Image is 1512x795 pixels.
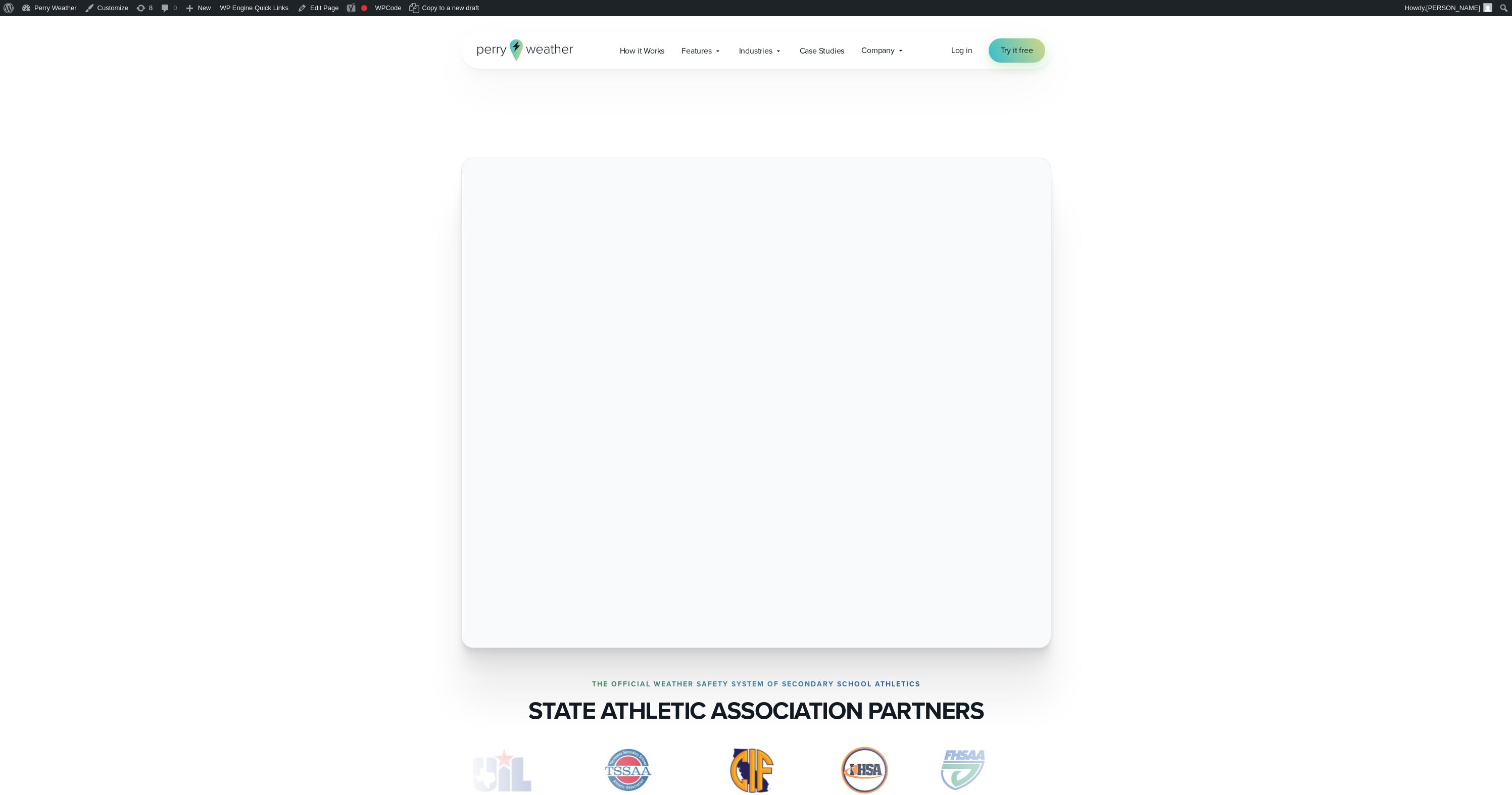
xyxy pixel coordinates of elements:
[592,679,920,689] strong: The Official Weather Safety System of Secondary School Athletics
[681,45,711,57] span: Features
[800,45,845,57] span: Case Studies
[989,38,1045,63] a: Try it free
[361,5,367,11] div: Focus keyphrase not set
[861,44,895,57] span: Company
[951,44,972,57] a: Log in
[1426,4,1480,12] span: [PERSON_NAME]
[951,44,972,56] span: Log in
[739,45,772,57] span: Industries
[1001,44,1033,57] span: Try it free
[611,40,673,61] a: How it Works
[791,40,853,61] a: Case Studies
[528,697,984,725] h3: STATE ATHLETIC ASSOCIATION PARTNERS
[620,45,665,57] span: How it Works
